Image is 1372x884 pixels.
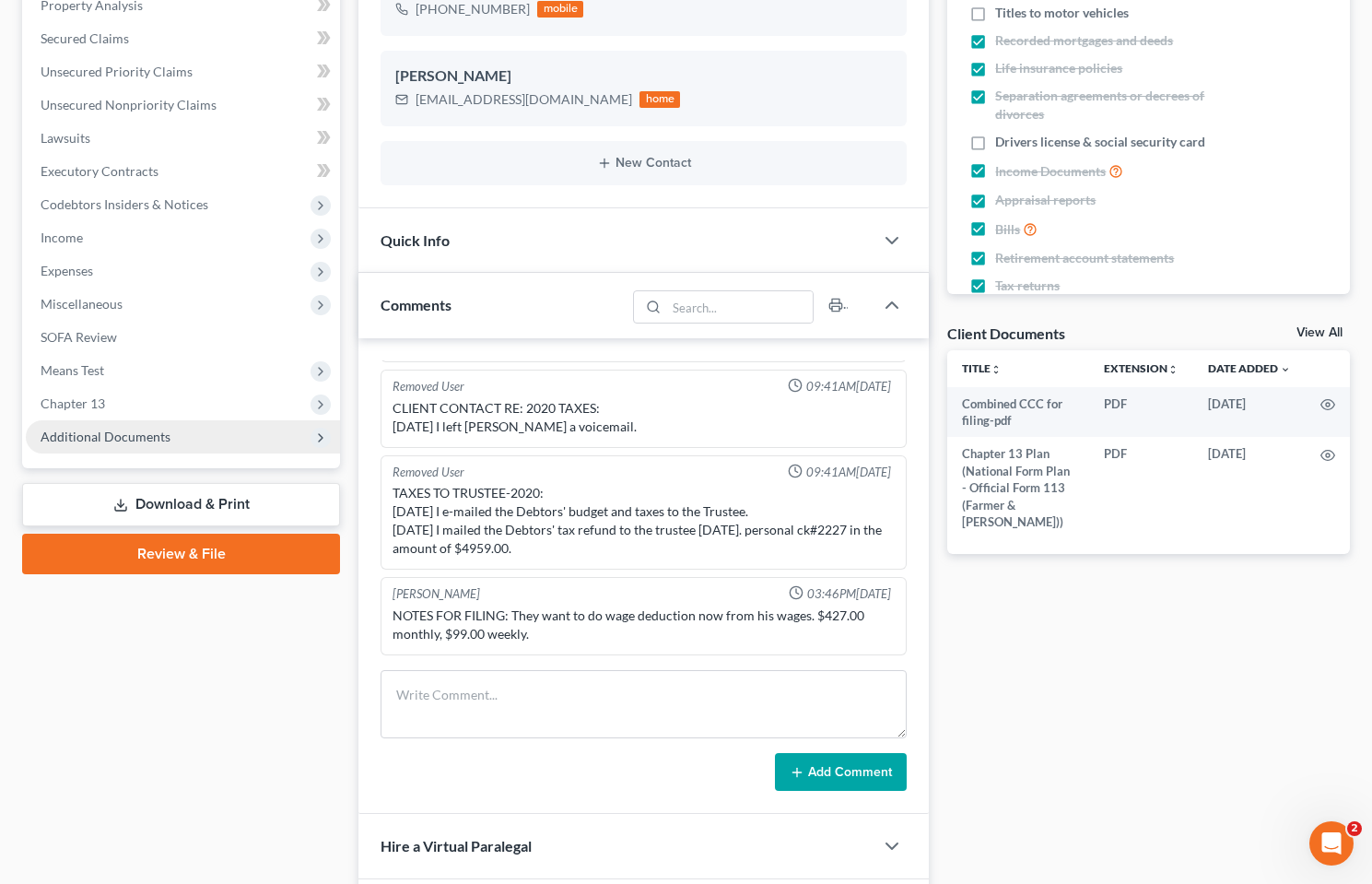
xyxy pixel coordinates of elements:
a: Date Added expand_more [1208,361,1291,375]
td: [DATE] [1193,437,1306,538]
td: Combined CCC for filing-pdf [947,387,1089,438]
button: Add Comment [775,753,907,792]
span: 2 [1347,821,1362,836]
span: Bills [995,220,1020,239]
span: SOFA Review [41,329,117,345]
span: Recorded mortgages and deeds [995,31,1173,50]
div: [EMAIL_ADDRESS][DOMAIN_NAME] [416,90,632,109]
span: Quick Info [381,231,450,249]
a: Unsecured Priority Claims [26,55,340,88]
a: Extensionunfold_more [1104,361,1179,375]
div: home [639,91,680,108]
div: CLIENT CONTACT RE: 2020 TAXES: [DATE] I left [PERSON_NAME] a voicemail. [393,399,895,436]
span: Miscellaneous [41,296,123,312]
i: expand_more [1280,364,1291,375]
input: Search... [667,291,814,323]
a: View All [1296,326,1343,339]
div: Removed User [393,378,464,395]
span: Tax returns [995,277,1060,295]
div: mobile [537,1,583,18]
div: NOTES FOR FILING: They want to do wage deduction now from his wages. $427.00 monthly, $99.00 weekly. [393,607,895,643]
span: Life insurance policies [995,59,1122,77]
div: [PERSON_NAME] [393,585,480,603]
span: Income [41,230,83,245]
div: [PERSON_NAME] [395,65,892,88]
span: Drivers license & social security card [995,133,1205,151]
span: Hire a Virtual Paralegal [381,837,532,855]
button: New Contact [395,156,892,171]
span: Income Documents [995,162,1106,181]
a: Review & File [22,534,340,574]
span: Comments [381,296,451,313]
span: Lawsuits [41,130,90,146]
span: Separation agreements or decrees of divorces [995,87,1233,124]
div: TAXES TO TRUSTEE-2020: [DATE] I e-mailed the Debtors' budget and taxes to the Trustee. [DATE] I m... [393,484,895,558]
span: Retirement account statements [995,249,1174,267]
a: Download & Print [22,483,340,526]
span: Expenses [41,263,93,278]
td: PDF [1089,437,1193,538]
span: Additional Documents [41,429,170,444]
div: Client Documents [947,324,1065,343]
a: Unsecured Nonpriority Claims [26,88,340,122]
span: Unsecured Nonpriority Claims [41,97,217,112]
span: 03:46PM[DATE] [807,585,891,603]
td: Chapter 13 Plan (National Form Plan - Official Form 113 (Farmer & [PERSON_NAME])) [947,437,1089,538]
span: 09:41AM[DATE] [806,378,891,395]
a: Lawsuits [26,122,340,155]
span: Codebtors Insiders & Notices [41,196,208,212]
span: Means Test [41,362,104,378]
span: Appraisal reports [995,191,1096,209]
iframe: Intercom live chat [1309,821,1354,866]
span: Executory Contracts [41,163,158,179]
a: Secured Claims [26,22,340,55]
span: Secured Claims [41,30,129,46]
a: Titleunfold_more [962,361,1002,375]
span: Chapter 13 [41,395,105,411]
span: Titles to motor vehicles [995,4,1129,22]
i: unfold_more [991,364,1002,375]
td: PDF [1089,387,1193,438]
a: SOFA Review [26,321,340,354]
div: Removed User [393,464,464,481]
span: Unsecured Priority Claims [41,64,193,79]
span: 09:41AM[DATE] [806,464,891,481]
a: Executory Contracts [26,155,340,188]
i: unfold_more [1167,364,1179,375]
td: [DATE] [1193,387,1306,438]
